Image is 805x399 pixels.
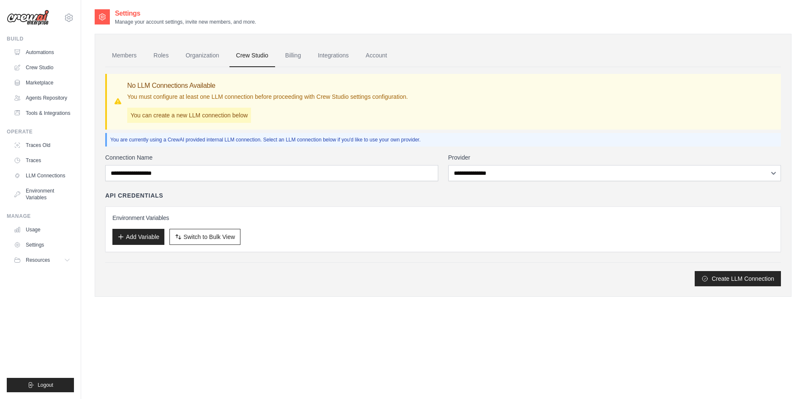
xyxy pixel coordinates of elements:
div: Build [7,35,74,42]
a: Members [105,44,143,67]
a: Billing [278,44,308,67]
a: Settings [10,238,74,252]
span: Logout [38,382,53,388]
a: Organization [179,44,226,67]
p: You can create a new LLM connection below [127,108,251,123]
a: Traces Old [10,138,74,152]
a: Account [359,44,394,67]
a: LLM Connections [10,169,74,182]
button: Create LLM Connection [695,271,781,286]
span: Switch to Bulk View [183,233,235,241]
h3: Environment Variables [112,214,774,222]
a: Crew Studio [10,61,74,74]
h3: No LLM Connections Available [127,81,408,91]
span: Resources [26,257,50,263]
div: Manage [7,213,74,220]
img: Logo [7,10,49,26]
h4: API Credentials [105,191,163,200]
a: Traces [10,154,74,167]
a: Tools & Integrations [10,106,74,120]
button: Switch to Bulk View [169,229,240,245]
p: You are currently using a CrewAI provided internal LLM connection. Select an LLM connection below... [110,136,778,143]
div: Operate [7,128,74,135]
h2: Settings [115,8,256,19]
p: You must configure at least one LLM connection before proceeding with Crew Studio settings config... [127,92,408,101]
a: Marketplace [10,76,74,90]
button: Logout [7,378,74,392]
p: Manage your account settings, invite new members, and more. [115,19,256,25]
a: Environment Variables [10,184,74,204]
a: Automations [10,46,74,59]
button: Resources [10,253,74,267]
label: Connection Name [105,153,438,162]
a: Crew Studio [229,44,275,67]
button: Add Variable [112,229,164,245]
a: Usage [10,223,74,236]
a: Integrations [311,44,355,67]
a: Roles [147,44,175,67]
a: Agents Repository [10,91,74,105]
label: Provider [448,153,781,162]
